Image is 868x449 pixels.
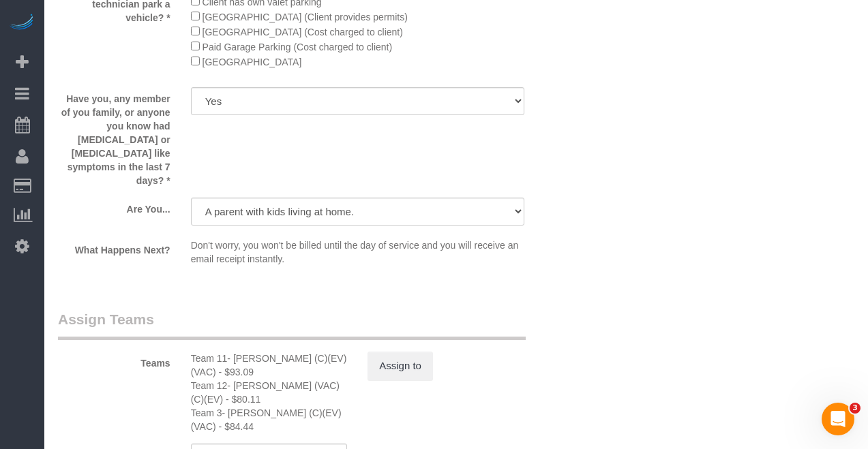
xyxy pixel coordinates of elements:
span: [GEOGRAPHIC_DATA] [203,57,302,67]
span: [GEOGRAPHIC_DATA] (Client provides permits) [203,12,408,22]
label: Teams [48,352,181,370]
div: 4.33 hours x $21.50/hour [191,352,348,379]
div: 4.33 hours x $19.50/hour [191,406,348,433]
button: Assign to [368,352,433,380]
div: 4.33 hours x $18.50/hour [191,379,348,406]
label: What Happens Next? [48,238,181,257]
label: Have you, any member of you family, or anyone you know had [MEDICAL_DATA] or [MEDICAL_DATA] like ... [48,87,181,187]
label: Are You... [48,198,181,216]
img: Automaid Logo [8,14,35,33]
span: [GEOGRAPHIC_DATA] (Cost charged to client) [203,27,403,37]
legend: Assign Teams [58,309,526,340]
p: Don't worry, you won't be billed until the day of service and you will receive an email receipt i... [191,238,524,266]
span: Paid Garage Parking (Cost charged to client) [203,42,393,52]
iframe: Intercom live chat [822,403,854,435]
span: 3 [850,403,860,414]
